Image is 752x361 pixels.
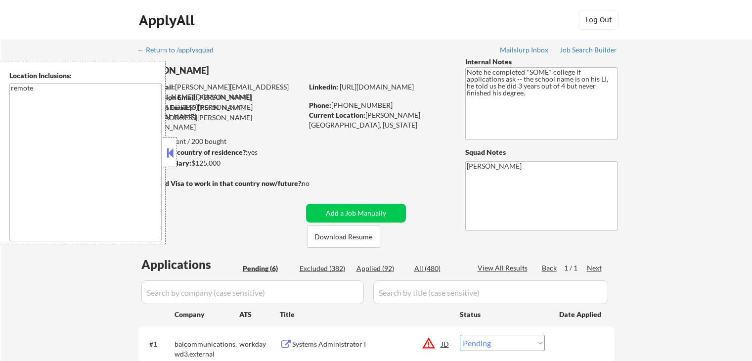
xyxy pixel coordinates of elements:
[560,46,618,56] a: Job Search Builder
[138,103,303,132] div: [PERSON_NAME][EMAIL_ADDRESS][PERSON_NAME][DOMAIN_NAME]
[137,46,223,56] a: ← Return to /applysquad
[138,147,300,157] div: yes
[175,339,239,359] div: baicommunications.wd3.external
[564,263,587,273] div: 1 / 1
[302,179,330,188] div: no
[300,264,349,273] div: Excluded (382)
[500,46,549,53] div: Mailslurp Inbox
[309,83,338,91] strong: LinkedIn:
[307,226,380,248] button: Download Resume
[478,263,531,273] div: View All Results
[141,259,239,271] div: Applications
[309,101,331,109] strong: Phone:
[560,46,618,53] div: Job Search Builder
[280,310,450,319] div: Title
[414,264,464,273] div: All (480)
[149,339,167,349] div: #1
[542,263,558,273] div: Back
[138,136,303,146] div: 92 sent / 200 bought
[292,339,442,349] div: Systems Administrator I
[373,280,608,304] input: Search by title (case sensitive)
[138,148,248,156] strong: Can work in country of residence?:
[441,335,450,353] div: JD
[141,280,364,304] input: Search by company (case sensitive)
[175,310,239,319] div: Company
[309,111,365,119] strong: Current Location:
[559,310,603,319] div: Date Applied
[139,92,303,122] div: [PERSON_NAME][EMAIL_ADDRESS][PERSON_NAME][DOMAIN_NAME]
[239,310,280,319] div: ATS
[243,264,292,273] div: Pending (6)
[306,204,406,223] button: Add a Job Manually
[137,46,223,53] div: ← Return to /applysquad
[460,305,545,323] div: Status
[465,57,618,67] div: Internal Notes
[239,339,280,349] div: workday
[500,46,549,56] a: Mailslurp Inbox
[309,110,449,130] div: [PERSON_NAME][GEOGRAPHIC_DATA], [US_STATE]
[422,336,436,350] button: warning_amber
[138,158,303,168] div: $125,000
[139,12,197,29] div: ApplyAll
[138,64,342,77] div: [PERSON_NAME]
[9,71,162,81] div: Location Inclusions:
[587,263,603,273] div: Next
[340,83,414,91] a: [URL][DOMAIN_NAME]
[139,82,303,101] div: [PERSON_NAME][EMAIL_ADDRESS][PERSON_NAME][DOMAIN_NAME]
[309,100,449,110] div: [PHONE_NUMBER]
[356,264,406,273] div: Applied (92)
[138,179,303,187] strong: Will need Visa to work in that country now/future?:
[465,147,618,157] div: Squad Notes
[579,10,619,30] button: Log Out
